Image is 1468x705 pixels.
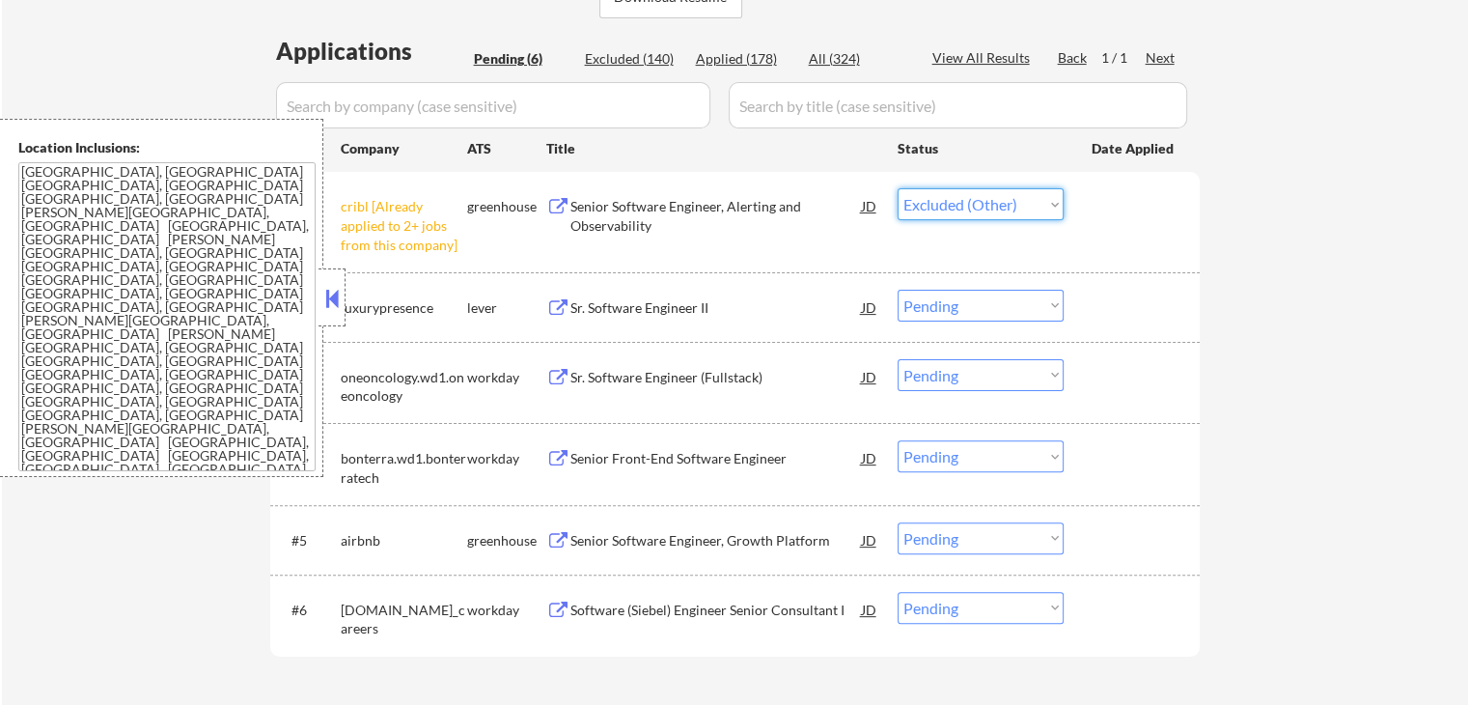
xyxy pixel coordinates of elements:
div: bonterra.wd1.bonterratech [341,449,467,487]
div: Applied (178) [696,49,792,69]
div: greenhouse [467,531,546,550]
div: Senior Software Engineer, Growth Platform [570,531,862,550]
div: Company [341,139,467,158]
div: cribl [Already applied to 2+ jobs from this company] [341,197,467,254]
div: Senior Software Engineer, Alerting and Observability [570,197,862,235]
div: JD [860,522,879,557]
div: Sr. Software Engineer II [570,298,862,318]
div: [DOMAIN_NAME]_careers [341,601,467,638]
div: Senior Front-End Software Engineer [570,449,862,468]
div: workday [467,601,546,620]
div: #6 [291,601,325,620]
div: Date Applied [1092,139,1177,158]
div: Next [1146,48,1177,68]
div: View All Results [932,48,1036,68]
div: JD [860,188,879,223]
div: Status [898,130,1064,165]
div: oneoncology.wd1.oneoncology [341,368,467,406]
div: lever [467,298,546,318]
div: JD [860,592,879,627]
input: Search by company (case sensitive) [276,82,710,128]
div: ATS [467,139,546,158]
div: JD [860,440,879,475]
div: greenhouse [467,197,546,216]
div: Pending (6) [474,49,570,69]
div: Location Inclusions: [18,138,316,157]
div: Sr. Software Engineer (Fullstack) [570,368,862,387]
div: workday [467,368,546,387]
div: 1 / 1 [1101,48,1146,68]
div: workday [467,449,546,468]
div: Title [546,139,879,158]
div: Back [1058,48,1089,68]
div: JD [860,359,879,394]
div: Excluded (140) [585,49,681,69]
div: JD [860,290,879,324]
input: Search by title (case sensitive) [729,82,1187,128]
div: airbnb [341,531,467,550]
div: luxurypresence [341,298,467,318]
div: All (324) [809,49,905,69]
div: Software (Siebel) Engineer Senior Consultant I [570,601,862,620]
div: Applications [276,40,467,63]
div: #5 [291,531,325,550]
